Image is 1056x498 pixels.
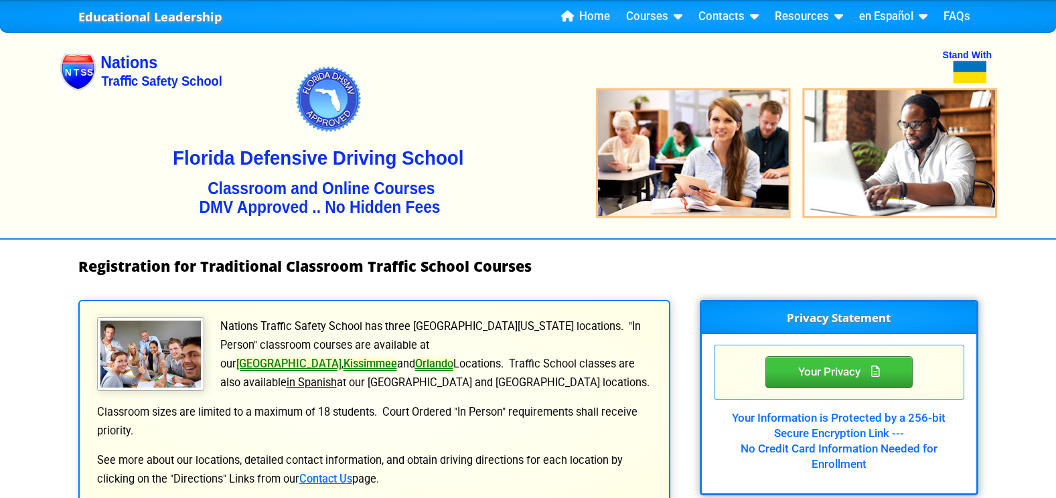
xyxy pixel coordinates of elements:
[96,451,653,489] p: See more about our locations, detailed contact information, and obtain driving directions for eac...
[78,258,978,274] h1: Registration for Traditional Classroom Traffic School Courses
[415,357,453,370] a: Orlando
[97,317,204,391] img: Traffic School Students
[714,400,964,473] div: Your Information is Protected by a 256-bit Secure Encryption Link --- No Credit Card Information ...
[236,357,342,370] a: [GEOGRAPHIC_DATA]
[78,6,222,28] a: Educational Leadership
[854,7,933,27] a: en Español
[938,7,976,27] a: FAQs
[693,7,764,27] a: Contacts
[344,357,397,370] a: Kissimmee
[702,302,976,334] h3: Privacy Statement
[96,403,653,440] p: Classroom sizes are limited to a maximum of 18 students. Court Ordered "In Person" requirements s...
[621,7,688,27] a: Courses
[556,7,615,27] a: Home
[299,473,352,485] a: Contact Us
[287,376,337,389] u: in Spanish
[765,363,913,379] a: Your Privacy
[60,24,997,238] img: Nations Traffic School - Your DMV Approved Florida Traffic School
[96,317,653,392] p: Nations Traffic Safety School has three [GEOGRAPHIC_DATA][US_STATE] locations. "In Person" classr...
[765,356,913,388] div: Privacy Statement
[769,7,848,27] a: Resources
